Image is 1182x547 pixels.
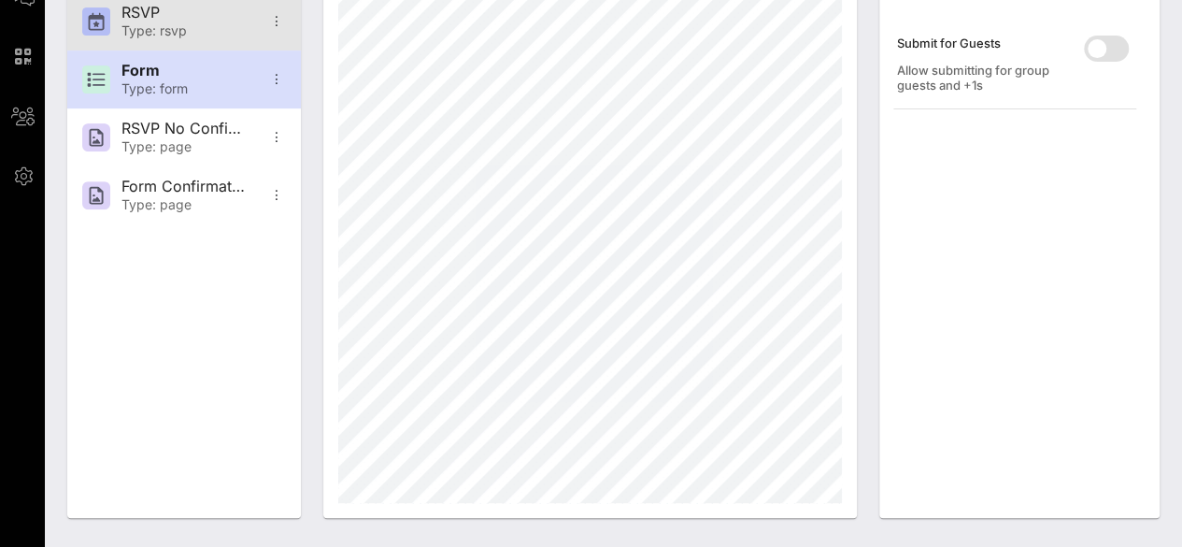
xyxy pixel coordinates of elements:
[121,23,245,39] div: Type: rsvp
[121,139,245,155] div: Type: page
[897,36,1073,50] div: Submit for Guests
[121,120,245,137] div: RSVP No Confirmation
[121,197,245,213] div: Type: page
[121,178,245,195] div: Form Confirmation
[121,81,245,97] div: Type: form
[897,63,1073,93] div: Allow submitting for group guests and +1s
[121,4,245,22] div: RSVP
[121,62,245,79] div: Form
